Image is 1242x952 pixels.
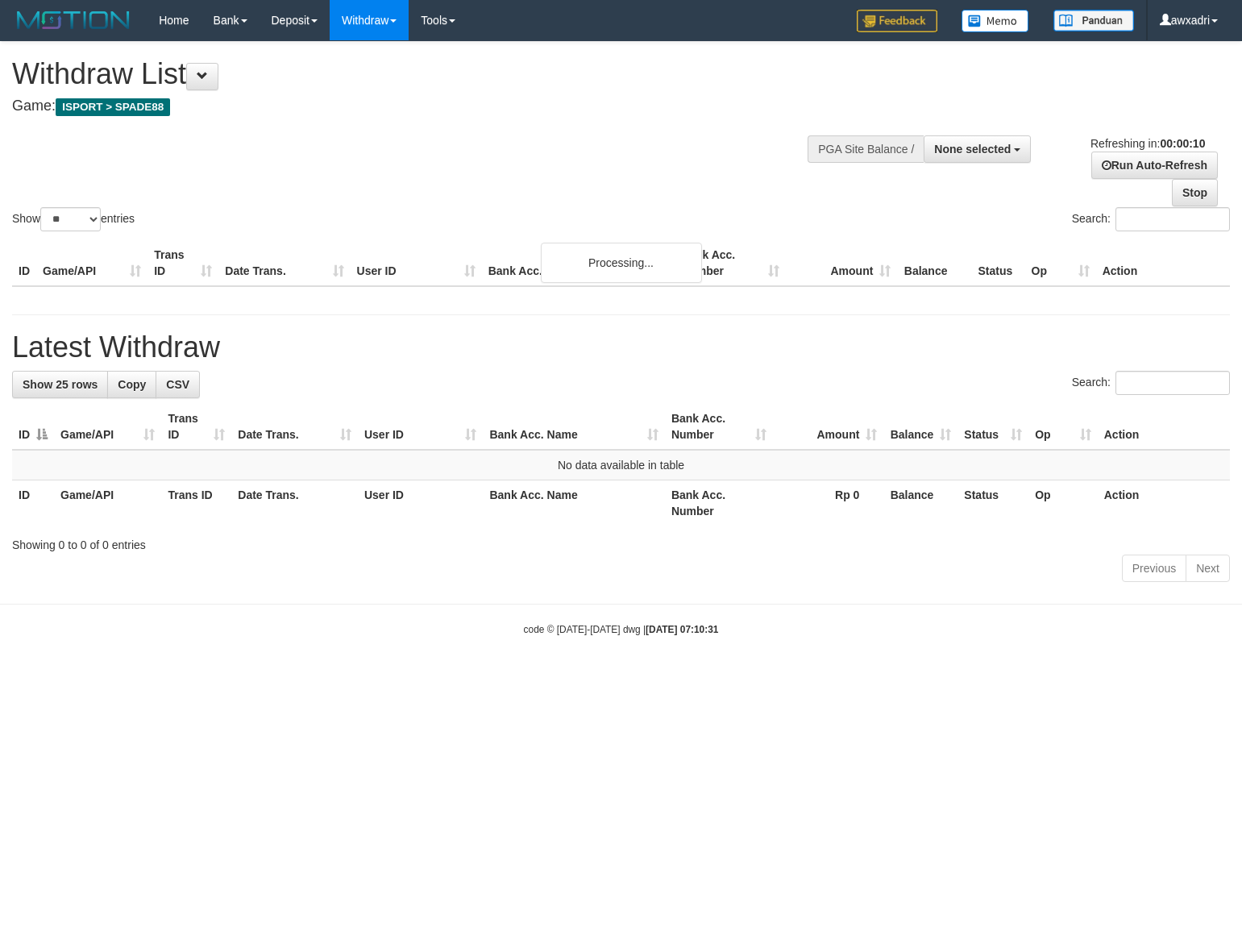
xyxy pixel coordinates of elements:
h1: Withdraw List [12,58,812,90]
th: User ID: activate to sort column ascending [358,404,484,450]
span: Refreshing in: [1090,137,1205,150]
label: Show entries [12,207,135,231]
th: Bank Acc. Number [665,480,773,526]
th: Bank Acc. Name [482,240,675,286]
td: No data available in table [12,450,1230,480]
th: Op [1028,480,1098,526]
img: Feedback.jpg [857,10,937,32]
th: Balance: activate to sort column ascending [883,404,957,450]
select: Showentries [40,207,101,231]
th: Date Trans. [218,240,350,286]
span: Copy [118,378,146,391]
a: Next [1186,555,1230,582]
th: Amount [786,240,897,286]
th: Bank Acc. Name [483,480,664,526]
th: User ID [351,240,482,286]
th: Bank Acc. Number [675,240,786,286]
th: Game/API: activate to sort column ascending [54,404,161,450]
th: Trans ID [161,480,231,526]
img: Button%20Memo.svg [962,10,1029,32]
div: PGA Site Balance / [808,135,924,163]
img: panduan.png [1053,10,1134,31]
strong: [DATE] 07:10:31 [646,624,718,635]
label: Search: [1072,207,1230,231]
th: Bank Acc. Name: activate to sort column ascending [483,404,664,450]
th: Amount: activate to sort column ascending [773,404,883,450]
small: code © [DATE]-[DATE] dwg | [524,624,719,635]
th: Status: activate to sort column ascending [957,404,1028,450]
a: Show 25 rows [12,371,108,398]
th: Status [971,240,1024,286]
th: Action [1098,404,1230,450]
a: Run Auto-Refresh [1091,152,1218,179]
a: CSV [156,371,200,398]
a: Stop [1172,179,1218,206]
input: Search: [1115,207,1230,231]
input: Search: [1115,371,1230,395]
span: Show 25 rows [23,378,98,391]
span: None selected [934,143,1011,156]
strong: 00:00:10 [1160,137,1205,150]
th: Trans ID: activate to sort column ascending [161,404,231,450]
th: Balance [883,480,957,526]
th: Game/API [54,480,161,526]
img: MOTION_logo.png [12,8,135,32]
th: Op [1025,240,1096,286]
th: Trans ID [147,240,218,286]
th: Status [957,480,1028,526]
label: Search: [1072,371,1230,395]
th: Action [1096,240,1230,286]
th: Rp 0 [773,480,883,526]
th: Bank Acc. Number: activate to sort column ascending [665,404,773,450]
button: None selected [924,135,1031,163]
h1: Latest Withdraw [12,331,1230,364]
th: Date Trans.: activate to sort column ascending [231,404,358,450]
div: Processing... [541,243,702,283]
span: CSV [166,378,189,391]
th: Game/API [36,240,147,286]
h4: Game: [12,98,812,114]
th: ID [12,240,36,286]
th: ID: activate to sort column descending [12,404,54,450]
a: Copy [107,371,156,398]
th: Balance [897,240,971,286]
th: Op: activate to sort column ascending [1028,404,1098,450]
th: ID [12,480,54,526]
div: Showing 0 to 0 of 0 entries [12,530,1230,553]
span: ISPORT > SPADE88 [56,98,170,116]
th: User ID [358,480,484,526]
th: Date Trans. [231,480,358,526]
th: Action [1098,480,1230,526]
a: Previous [1122,555,1186,582]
